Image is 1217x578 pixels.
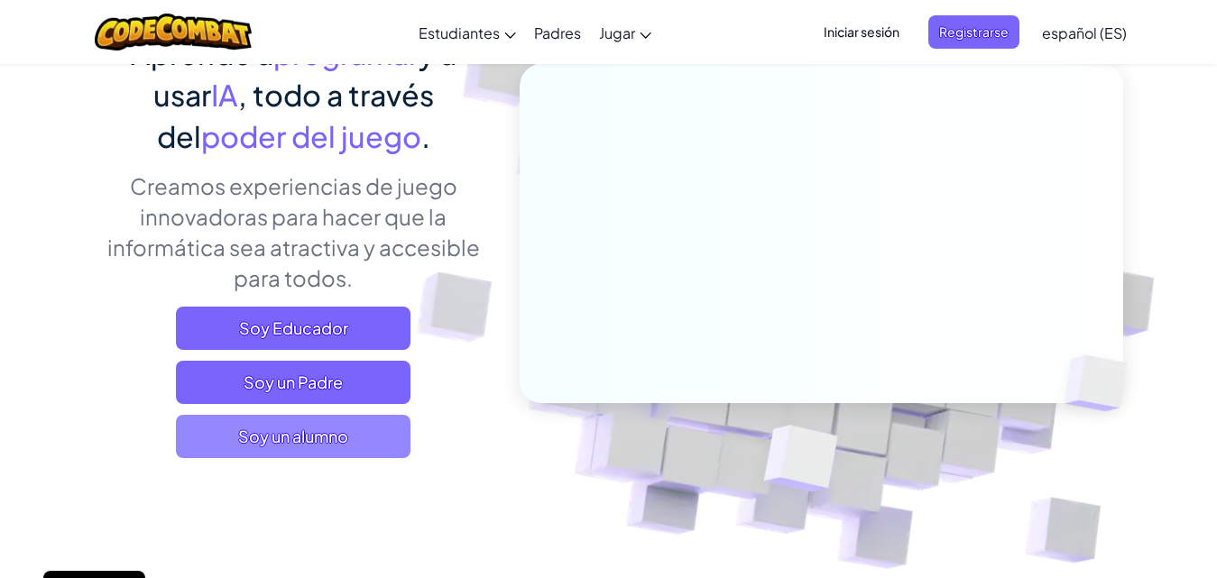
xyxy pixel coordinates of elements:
span: Estudiantes [419,23,500,42]
span: IA [211,77,238,113]
a: Soy Educador [176,307,410,350]
p: Creamos experiencias de juego innovadoras para hacer que la informática sea atractiva y accesible... [95,170,493,293]
span: poder del juego [201,118,421,154]
span: , todo a través del [157,77,434,154]
button: Iniciar sesión [813,15,910,49]
img: Overlap cubes [719,387,880,537]
span: español (ES) [1042,23,1127,42]
img: Overlap cubes [1034,317,1169,449]
a: Estudiantes [410,8,525,57]
button: Soy un alumno [176,415,410,458]
a: Padres [525,8,590,57]
img: CodeCombat logo [95,14,253,50]
span: . [421,118,430,154]
button: Registrarse [928,15,1019,49]
a: español (ES) [1033,8,1136,57]
a: Soy un Padre [176,361,410,404]
span: Jugar [599,23,635,42]
a: Jugar [590,8,660,57]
